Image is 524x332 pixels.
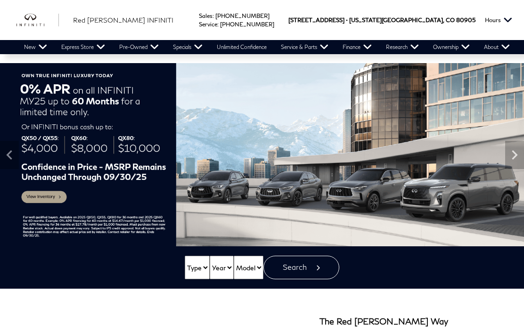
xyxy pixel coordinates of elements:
[426,40,477,54] a: Ownership
[73,16,173,24] span: Red [PERSON_NAME] INFINITI
[16,14,59,26] img: INFINITI
[263,256,339,279] button: Search
[274,40,336,54] a: Service & Parts
[477,40,517,54] a: About
[73,15,173,25] a: Red [PERSON_NAME] INFINITI
[199,12,213,19] span: Sales
[288,16,475,24] a: [STREET_ADDRESS] • [US_STATE][GEOGRAPHIC_DATA], CO 80905
[112,40,166,54] a: Pre-Owned
[54,40,112,54] a: Express Store
[16,14,59,26] a: infiniti
[213,12,214,19] span: :
[215,12,270,19] a: [PHONE_NUMBER]
[185,256,210,279] select: Vehicle Type
[379,40,426,54] a: Research
[199,21,217,28] span: Service
[210,256,234,279] select: Vehicle Year
[220,21,274,28] a: [PHONE_NUMBER]
[234,256,263,279] select: Vehicle Model
[210,40,274,54] a: Unlimited Confidence
[17,40,54,54] a: New
[17,40,517,54] nav: Main Navigation
[217,21,219,28] span: :
[166,40,210,54] a: Specials
[336,40,379,54] a: Finance
[319,317,448,326] h3: The Red [PERSON_NAME] Way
